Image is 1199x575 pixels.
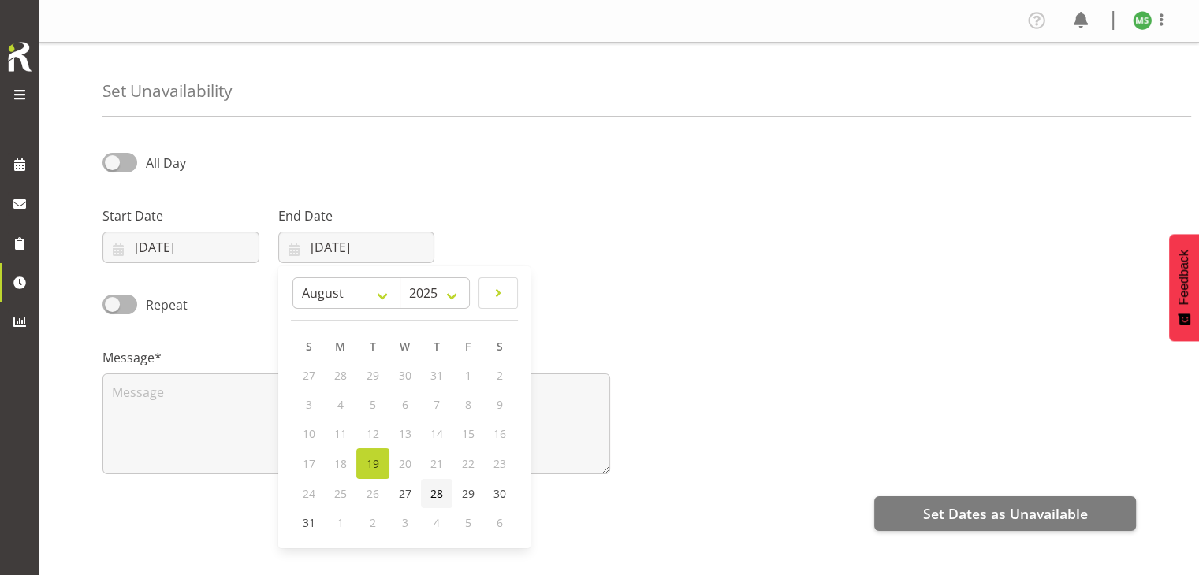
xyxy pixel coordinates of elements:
[430,486,443,501] span: 28
[465,339,471,354] span: F
[493,486,506,501] span: 30
[367,368,379,383] span: 29
[452,479,484,508] a: 29
[497,397,503,412] span: 9
[399,426,411,441] span: 13
[370,515,376,530] span: 2
[497,368,503,383] span: 2
[102,82,232,100] h4: Set Unavailability
[334,456,347,471] span: 18
[434,515,440,530] span: 4
[874,496,1136,531] button: Set Dates as Unavailable
[137,295,188,314] span: Repeat
[102,232,259,263] input: Click to select...
[367,426,379,441] span: 12
[402,515,408,530] span: 3
[399,368,411,383] span: 30
[1133,11,1152,30] img: mansi-shah11862.jpg
[430,456,443,471] span: 21
[462,486,475,501] span: 29
[303,426,315,441] span: 10
[367,486,379,501] span: 26
[465,368,471,383] span: 1
[465,515,471,530] span: 5
[370,397,376,412] span: 5
[102,206,259,225] label: Start Date
[493,456,506,471] span: 23
[146,154,186,172] span: All Day
[303,486,315,501] span: 24
[399,456,411,471] span: 20
[303,456,315,471] span: 17
[402,397,408,412] span: 6
[497,515,503,530] span: 6
[484,479,516,508] a: 30
[1177,250,1191,305] span: Feedback
[303,368,315,383] span: 27
[434,397,440,412] span: 7
[497,339,503,354] span: S
[334,486,347,501] span: 25
[421,479,452,508] a: 28
[306,339,312,354] span: S
[335,339,345,354] span: M
[334,426,347,441] span: 11
[337,515,344,530] span: 1
[465,397,471,412] span: 8
[4,39,35,74] img: Rosterit icon logo
[1169,234,1199,341] button: Feedback - Show survey
[462,456,475,471] span: 22
[278,232,435,263] input: Click to select...
[370,339,376,354] span: T
[922,503,1087,524] span: Set Dates as Unavailable
[434,339,440,354] span: T
[493,426,506,441] span: 16
[306,397,312,412] span: 3
[102,348,610,367] label: Message*
[400,339,410,354] span: W
[293,508,325,537] a: 31
[303,515,315,530] span: 31
[337,397,344,412] span: 4
[462,426,475,441] span: 15
[430,368,443,383] span: 31
[367,456,379,471] span: 19
[430,426,443,441] span: 14
[399,486,411,501] span: 27
[278,206,435,225] label: End Date
[334,368,347,383] span: 28
[389,479,421,508] a: 27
